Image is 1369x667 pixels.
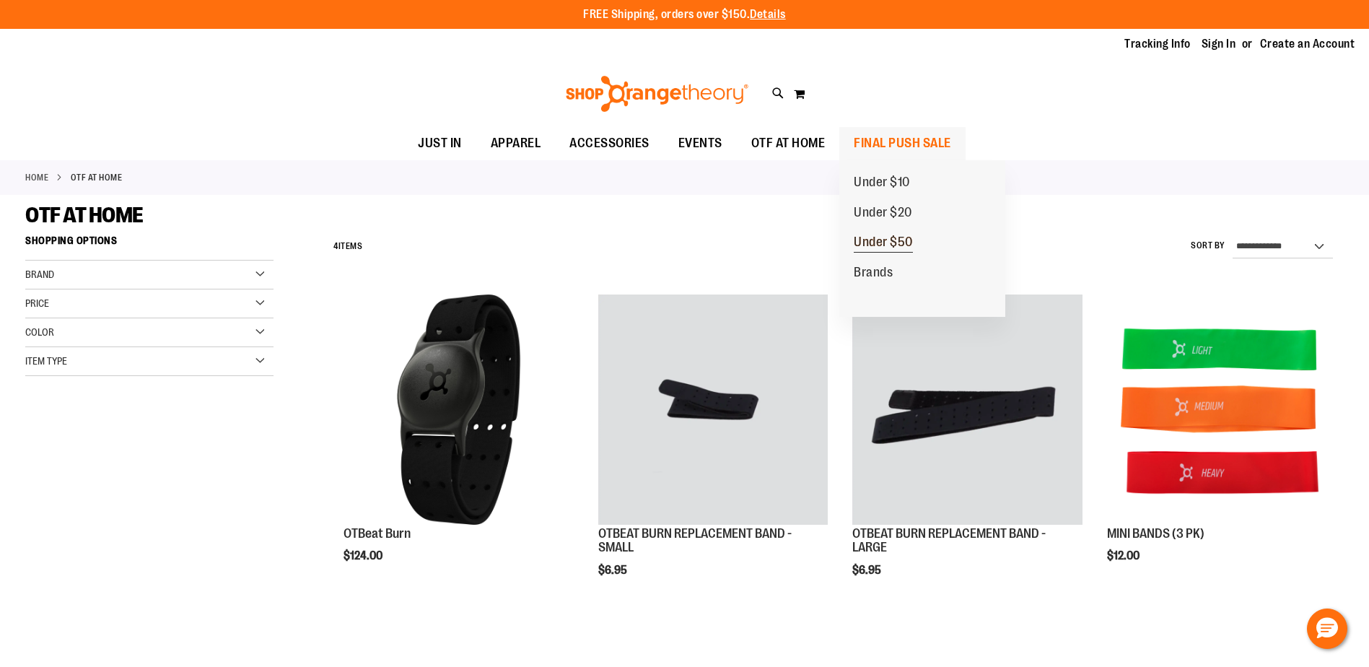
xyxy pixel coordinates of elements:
strong: Shopping Options [25,228,274,261]
a: Tracking Info [1124,36,1191,52]
label: Sort By [1191,240,1225,252]
a: OTBEAT BURN REPLACEMENT BAND - LARGE [852,295,1082,526]
button: Hello, have a question? Let’s chat. [1307,609,1347,649]
h2: Items [333,235,362,258]
div: product [591,287,835,614]
span: $12.00 [1107,549,1142,562]
span: OTF AT HOME [25,203,144,227]
img: MINI BANDS (3 PK) [1107,295,1337,524]
a: Under $20 [839,198,927,228]
span: EVENTS [678,127,722,160]
a: Sign In [1202,36,1236,52]
a: OTBEAT BURN REPLACEMENT BAND - SMALL [598,526,792,555]
img: OTBEAT BURN REPLACEMENT BAND - LARGE [852,295,1082,524]
a: OTBEAT BURN REPLACEMENT BAND - LARGE [852,526,1046,555]
span: Price [25,297,49,309]
img: Main view of OTBeat Burn 6.0-C [344,295,573,524]
span: 4 [333,241,338,251]
span: Brands [854,265,893,283]
a: Main view of OTBeat Burn 6.0-C [344,295,573,526]
div: product [336,287,580,599]
span: Color [25,326,54,338]
a: OTBEAT BURN REPLACEMENT BAND - SMALL [598,295,828,526]
a: MINI BANDS (3 PK) [1107,295,1337,526]
a: EVENTS [664,127,737,160]
img: OTBEAT BURN REPLACEMENT BAND - SMALL [598,295,828,524]
a: Under $10 [839,167,924,198]
span: Under $10 [854,175,910,193]
a: Under $50 [839,227,927,258]
span: OTF AT HOME [751,127,826,160]
div: product [845,287,1089,614]
span: Brand [25,269,54,280]
span: $124.00 [344,549,385,562]
span: $6.95 [598,564,629,577]
a: OTBeat Burn [344,526,411,541]
a: Home [25,171,48,184]
a: ACCESSORIES [555,127,664,160]
a: MINI BANDS (3 PK) [1107,526,1204,541]
strong: OTF AT HOME [71,171,123,184]
span: $6.95 [852,564,883,577]
a: FINAL PUSH SALE [839,127,966,160]
span: Item Type [25,355,67,367]
a: APPAREL [476,127,556,160]
span: APPAREL [491,127,541,160]
p: FREE Shipping, orders over $150. [583,6,786,23]
img: Shop Orangetheory [564,76,751,112]
a: Brands [839,258,907,288]
a: JUST IN [403,127,476,160]
span: JUST IN [418,127,462,160]
span: Under $20 [854,205,912,223]
span: Under $50 [854,235,913,253]
span: FINAL PUSH SALE [854,127,951,160]
ul: FINAL PUSH SALE [839,160,1005,317]
div: product [1100,287,1344,599]
span: ACCESSORIES [569,127,649,160]
a: Create an Account [1260,36,1355,52]
a: OTF AT HOME [737,127,840,160]
a: Details [750,8,786,21]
